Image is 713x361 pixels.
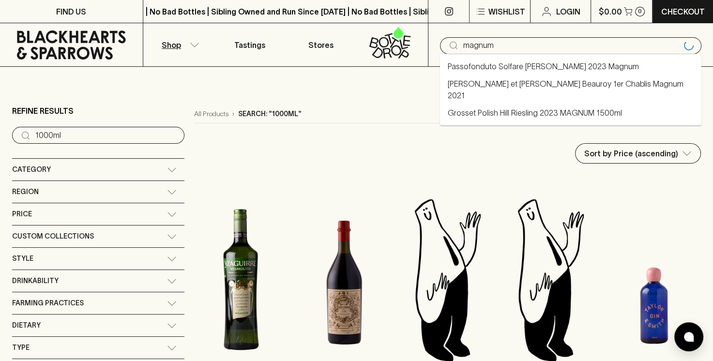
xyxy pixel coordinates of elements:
div: Category [12,159,184,180]
input: Try "Pinot noir" [463,38,680,53]
p: › [232,109,234,119]
span: Dietary [12,319,41,331]
span: Type [12,342,30,354]
button: Shop [143,23,214,66]
input: Try “Pinot noir” [35,128,177,143]
a: Tastings [214,23,286,66]
a: Stores [286,23,357,66]
div: Custom Collections [12,226,184,247]
p: FIND US [56,6,86,17]
span: Style [12,253,33,265]
div: Region [12,181,184,203]
div: Farming Practices [12,292,184,314]
p: Checkout [661,6,705,17]
p: Shop [162,39,181,51]
a: All Products [194,109,228,119]
span: Price [12,208,32,220]
div: Drinkability [12,270,184,292]
div: Price [12,203,184,225]
p: Refine Results [12,105,74,117]
p: Wishlist [488,6,525,17]
a: [PERSON_NAME] et [PERSON_NAME] Beauroy 1er Chablis Magnum 2021 [448,78,694,101]
p: Login [556,6,580,17]
div: Sort by Price (ascending) [576,144,700,163]
p: Sort by Price (ascending) [584,148,678,159]
div: Dietary [12,315,184,336]
span: Drinkability [12,275,59,287]
a: Grosset Polish Hill Riesling 2023 MAGNUM 1500ml [448,107,622,119]
div: Style [12,248,184,270]
img: bubble-icon [684,332,694,342]
p: Search: "1000ml" [238,109,302,119]
span: Region [12,186,39,198]
span: Category [12,164,51,176]
a: Passofonduto Solfare [PERSON_NAME] 2023 Magnum [448,60,639,72]
span: Farming Practices [12,297,84,309]
p: 0 [638,9,642,14]
p: Stores [308,39,334,51]
div: Type [12,337,184,359]
p: Tastings [234,39,265,51]
p: $0.00 [599,6,622,17]
span: Custom Collections [12,230,94,242]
